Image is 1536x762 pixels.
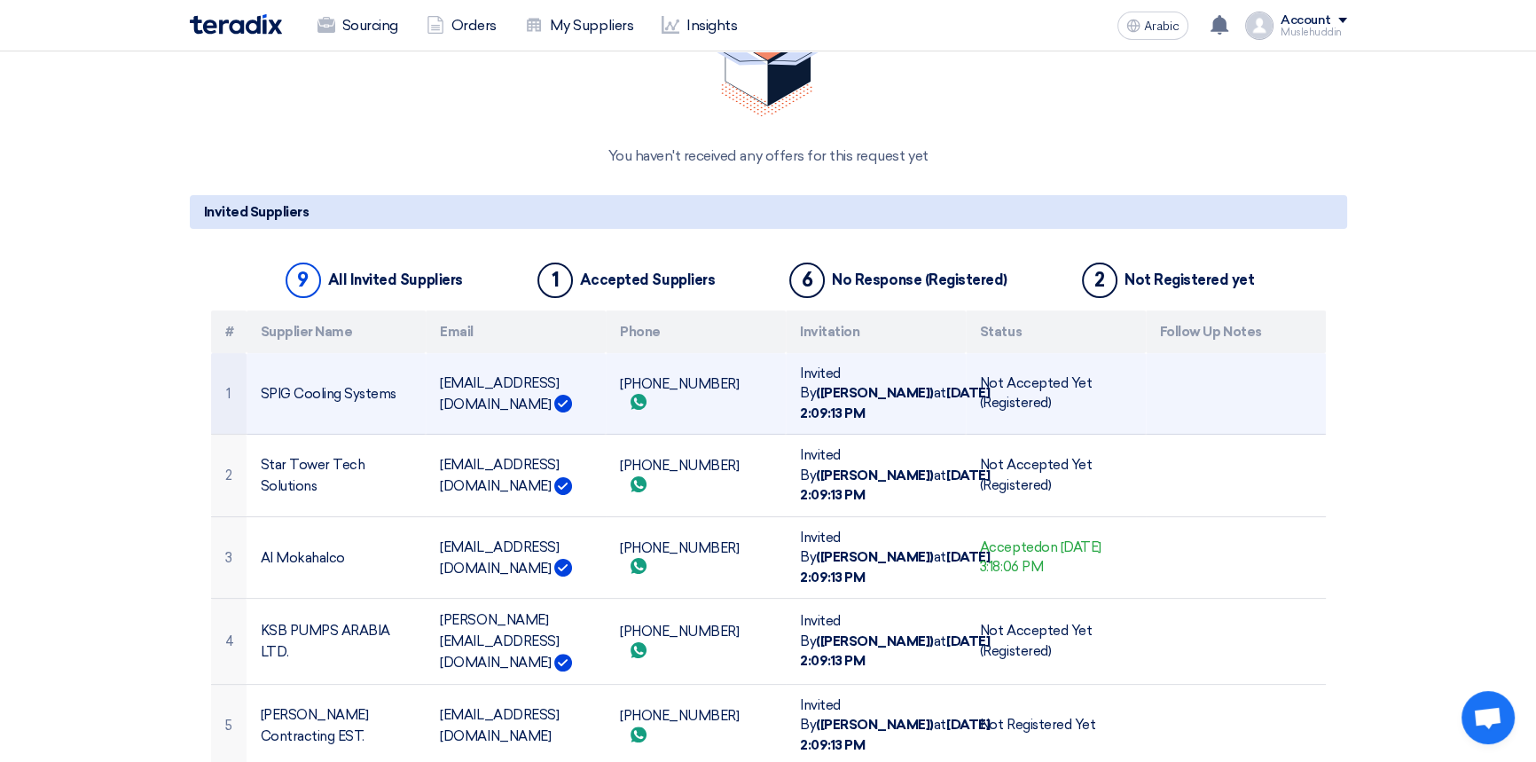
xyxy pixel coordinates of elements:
font: 1 [226,386,231,402]
font: at [934,549,946,565]
font: [PHONE_NUMBER] [620,458,739,474]
font: Supplier Name [261,324,353,340]
font: [DATE] 2:09:13 PM [800,717,990,753]
font: Invited By [800,697,841,734]
font: Sourcing [342,17,398,34]
font: [DATE] 2:09:13 PM [800,385,990,421]
font: at [934,385,946,401]
a: My Suppliers [511,6,647,45]
font: Invitation [800,324,859,340]
font: 5 [225,718,232,734]
font: [PERSON_NAME][EMAIL_ADDRESS][DOMAIN_NAME] [440,612,559,671]
font: [PHONE_NUMBER] [620,624,739,640]
font: Email [440,324,474,340]
font: Orders [451,17,497,34]
font: at [934,467,946,483]
font: Not Accepted Yet (Registered) [980,623,1092,659]
font: Invited By [800,530,841,566]
font: Insights [686,17,737,34]
font: 1 [551,268,559,292]
font: Not Registered yet [1125,271,1254,288]
font: Not Accepted Yet (Registered) [980,457,1092,493]
font: SPIG Cooling Systems [261,386,396,402]
a: Insights [647,6,751,45]
font: All Invited Suppliers [328,271,463,288]
font: My Suppliers [550,17,633,34]
font: 2 [225,467,232,483]
font: Invited By [800,447,841,483]
font: [PERSON_NAME] Contracting EST. [261,707,369,744]
font: Accepted Suppliers [580,271,715,288]
font: ([PERSON_NAME]) [816,717,934,733]
img: Verified Account [554,395,572,412]
font: No Response (Registered) [832,271,1007,288]
font: ([PERSON_NAME]) [816,467,934,483]
font: Not Registered Yet [980,717,1095,733]
font: Accepted [980,539,1041,555]
font: Invited By [800,365,841,402]
img: Verified Account [554,654,572,672]
font: [PHONE_NUMBER] [620,539,739,555]
font: 9 [297,268,309,292]
font: Arabic [1144,19,1179,34]
font: 4 [225,633,234,649]
font: [EMAIL_ADDRESS][DOMAIN_NAME] [440,375,559,412]
font: KSB PUMPS ARABIA LTD. [261,623,390,660]
font: # [225,324,234,340]
font: Invited Suppliers [204,204,310,220]
a: Sourcing [303,6,412,45]
img: profile_test.png [1245,12,1273,40]
font: [EMAIL_ADDRESS][DOMAIN_NAME] [440,457,559,494]
font: [DATE] 2:09:13 PM [800,549,990,585]
img: Verified Account [554,559,572,577]
font: Account [1281,12,1331,27]
font: ([PERSON_NAME]) [816,633,934,649]
font: Al Mokahalco [261,550,345,566]
font: Muslehuddin [1281,27,1342,38]
font: ([PERSON_NAME]) [816,385,934,401]
font: [PHONE_NUMBER] [620,708,739,724]
div: Open chat [1462,691,1515,744]
img: Teradix logo [190,14,282,35]
font: You haven't received any offers for this request yet [607,147,928,164]
font: ([PERSON_NAME]) [816,549,934,565]
font: at [934,717,946,733]
font: Star Tower Tech Solutions [261,457,365,494]
font: Phone [620,324,661,340]
font: on [DATE] 3:18:06 PM [980,539,1101,576]
img: Verified Account [554,477,572,495]
font: 3 [225,550,232,566]
button: Arabic [1117,12,1188,40]
font: Not Accepted Yet (Registered) [980,375,1092,412]
a: Orders [412,6,511,45]
font: 2 [1094,268,1105,292]
font: [EMAIL_ADDRESS][DOMAIN_NAME] [440,539,559,577]
font: at [934,633,946,649]
font: [PHONE_NUMBER] [620,375,739,391]
font: 6 [802,268,813,292]
font: [EMAIL_ADDRESS][DOMAIN_NAME] [440,707,559,744]
font: Invited By [800,613,841,649]
font: Follow Up Notes [1160,324,1262,340]
font: Status [980,324,1022,340]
